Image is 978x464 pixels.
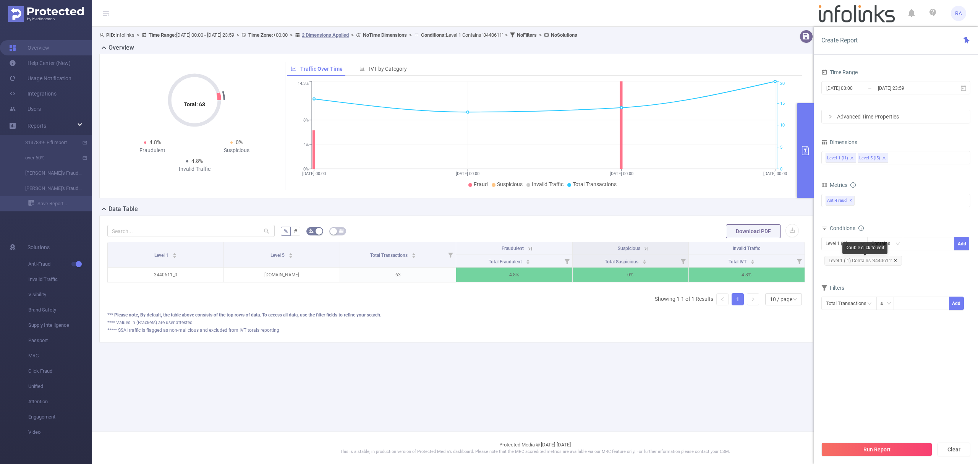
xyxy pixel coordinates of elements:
[270,253,286,258] span: Level 5
[412,255,416,257] i: icon: caret-down
[234,32,241,38] span: >
[826,196,855,206] span: Anti-Fraud
[28,425,92,440] span: Video
[15,165,83,181] a: [PERSON_NAME]'s Fraud Report
[456,171,479,176] tspan: [DATE] 00:00
[954,237,969,250] button: Add
[859,153,880,163] div: Level 5 (l5)
[733,246,760,251] span: Invalid Traffic
[780,123,785,128] tspan: 10
[184,101,205,107] tspan: Total: 63
[294,228,297,234] span: #
[526,258,530,263] div: Sort
[9,101,41,117] a: Users
[288,252,293,256] div: Sort
[108,268,223,282] p: 3440611_0
[794,255,805,267] i: Filter menu
[28,394,92,409] span: Attention
[850,156,854,161] i: icon: close
[716,293,729,305] li: Previous Page
[303,118,309,123] tspan: 8%
[28,409,92,425] span: Engagement
[827,153,848,163] div: Level 1 (l1)
[149,32,176,38] b: Time Range:
[882,156,886,161] i: icon: close
[28,363,92,379] span: Click Fraud
[821,69,858,75] span: Time Range
[474,181,488,187] span: Fraud
[8,6,84,22] img: Protected Media
[349,32,356,38] span: >
[830,225,864,231] span: Conditions
[28,272,92,287] span: Invalid Traffic
[28,256,92,272] span: Anti-Fraud
[134,32,142,38] span: >
[173,255,177,257] i: icon: caret-down
[412,252,416,254] i: icon: caret-up
[363,32,407,38] b: No Time Dimensions
[850,182,856,188] i: icon: info-circle
[284,228,288,234] span: %
[537,32,544,38] span: >
[106,32,115,38] b: PID:
[154,253,170,258] span: Level 1
[609,171,633,176] tspan: [DATE] 00:00
[895,242,900,247] i: icon: down
[642,258,647,263] div: Sort
[732,294,743,305] a: 1
[300,66,343,72] span: Traffic Over Time
[107,319,805,326] div: **** Values in (Brackets) are user attested
[407,32,414,38] span: >
[107,225,275,237] input: Search...
[605,259,640,264] span: Total Suspicious
[340,268,456,282] p: 63
[108,204,138,214] h2: Data Table
[526,258,530,261] i: icon: caret-up
[421,32,446,38] b: Conditions :
[309,229,314,233] i: icon: bg-colors
[9,86,57,101] a: Integrations
[849,196,852,205] span: ✕
[828,114,832,119] i: icon: right
[780,81,785,86] tspan: 20
[28,123,46,129] span: Reports
[303,142,309,147] tspan: 4%
[894,259,897,263] i: icon: close
[780,167,782,172] tspan: 0
[938,443,970,456] button: Clear
[655,293,713,305] li: Showing 1-1 of 1 Results
[15,181,83,196] a: [PERSON_NAME]'s Fraud Report with Host (site)
[821,443,932,456] button: Run Report
[289,252,293,254] i: icon: caret-up
[860,242,865,247] i: icon: down
[517,32,537,38] b: No Filters
[642,261,646,263] i: icon: caret-down
[822,110,970,123] div: icon: rightAdvanced Time Properties
[445,242,456,267] i: Filter menu
[302,32,349,38] u: 2 Dimensions Applied
[821,182,847,188] span: Metrics
[9,40,49,55] a: Overview
[955,6,962,21] span: RA
[770,294,792,305] div: 10 / page
[110,146,194,154] div: Fraudulent
[194,146,279,154] div: Suspicious
[421,32,503,38] span: Level 1 Contains '3440611'
[780,145,782,150] tspan: 5
[411,252,416,256] div: Sort
[751,297,755,302] i: icon: right
[821,37,858,44] span: Create Report
[456,268,572,282] p: 4.8%
[99,32,577,38] span: Infolinks [DATE] 00:00 - [DATE] 23:59 +00:00
[877,83,939,93] input: End date
[298,81,309,86] tspan: 14.3%
[15,135,83,150] a: 3137849- Fifi report
[28,287,92,302] span: Visibility
[339,229,343,233] i: icon: table
[149,139,161,145] span: 4.8%
[678,255,688,267] i: Filter menu
[28,302,92,318] span: Brand Safety
[720,297,725,302] i: icon: left
[236,139,243,145] span: 0%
